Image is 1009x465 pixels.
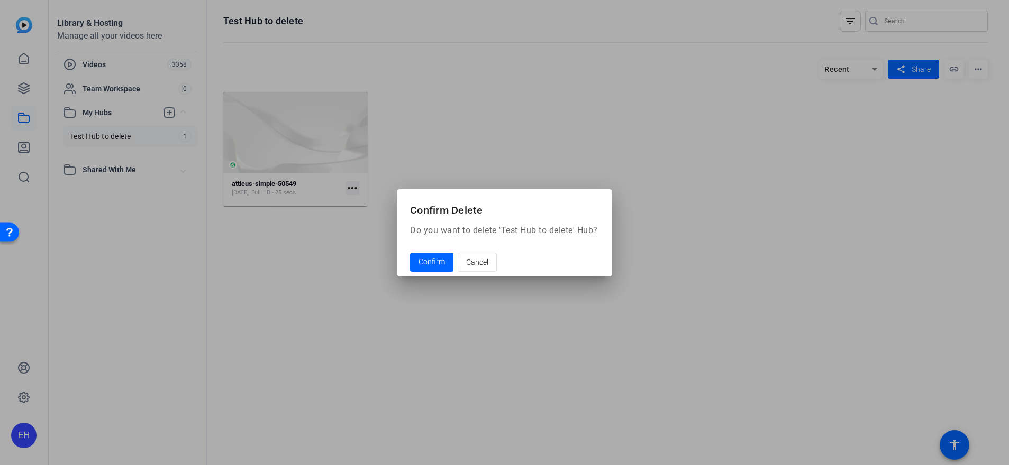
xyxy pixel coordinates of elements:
[466,252,488,272] span: Cancel
[410,253,453,272] button: Confirm
[458,253,497,272] button: Cancel
[397,189,612,224] h2: Confirm Delete
[419,256,445,267] span: Confirm
[410,225,598,235] span: Do you want to delete 'Test Hub to delete' Hub?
